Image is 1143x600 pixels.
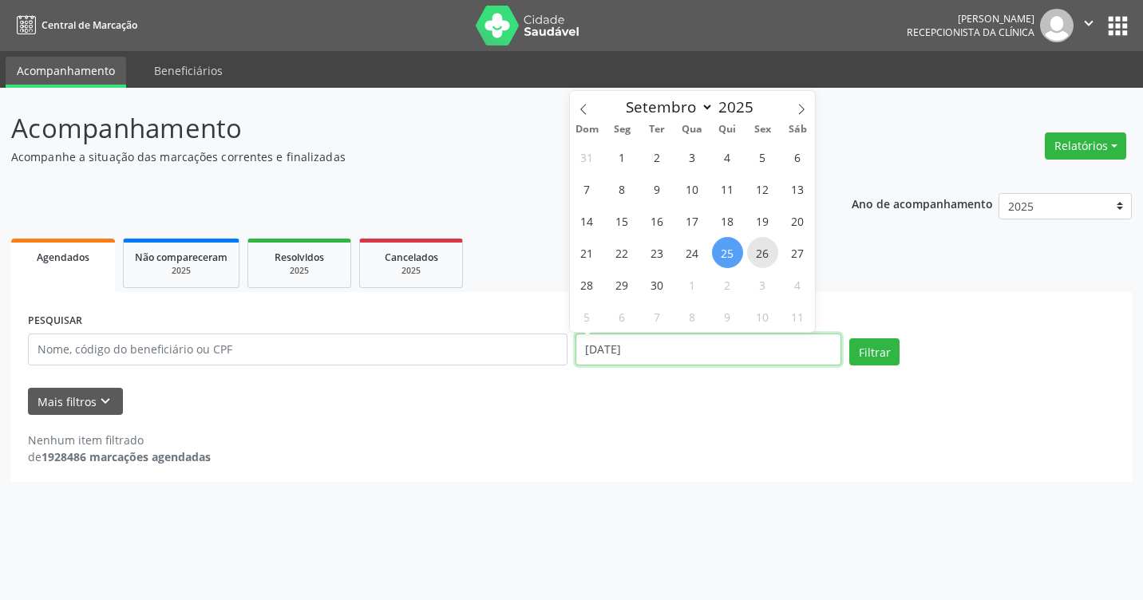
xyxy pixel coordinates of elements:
div: 2025 [259,265,339,277]
span: Agendados [37,251,89,264]
button: Relatórios [1045,132,1126,160]
div: 2025 [135,265,227,277]
button:  [1074,9,1104,42]
span: Outubro 5, 2025 [571,301,603,332]
span: Setembro 14, 2025 [571,205,603,236]
span: Setembro 11, 2025 [712,173,743,204]
button: apps [1104,12,1132,40]
span: Setembro 3, 2025 [677,141,708,172]
span: Resolvidos [275,251,324,264]
span: Setembro 2, 2025 [642,141,673,172]
label: PESQUISAR [28,309,82,334]
span: Setembro 20, 2025 [782,205,813,236]
span: Setembro 8, 2025 [607,173,638,204]
img: img [1040,9,1074,42]
p: Acompanhe a situação das marcações correntes e finalizadas [11,148,796,165]
span: Setembro 1, 2025 [607,141,638,172]
strong: 1928486 marcações agendadas [42,449,211,464]
span: Outubro 8, 2025 [677,301,708,332]
div: 2025 [371,265,451,277]
span: Setembro 17, 2025 [677,205,708,236]
p: Acompanhamento [11,109,796,148]
button: Mais filtroskeyboard_arrow_down [28,388,123,416]
span: Setembro 26, 2025 [747,237,778,268]
span: Setembro 18, 2025 [712,205,743,236]
span: Setembro 28, 2025 [571,269,603,300]
span: Outubro 4, 2025 [782,269,813,300]
span: Setembro 12, 2025 [747,173,778,204]
div: [PERSON_NAME] [907,12,1034,26]
span: Setembro 27, 2025 [782,237,813,268]
button: Filtrar [849,338,900,365]
span: Outubro 11, 2025 [782,301,813,332]
input: Year [714,97,766,117]
span: Setembro 23, 2025 [642,237,673,268]
span: Agosto 31, 2025 [571,141,603,172]
a: Acompanhamento [6,57,126,88]
span: Setembro 5, 2025 [747,141,778,172]
input: Selecione um intervalo [575,334,841,365]
span: Setembro 15, 2025 [607,205,638,236]
a: Central de Marcação [11,12,137,38]
div: de [28,448,211,465]
i:  [1080,14,1098,32]
p: Ano de acompanhamento [852,193,993,213]
span: Setembro 13, 2025 [782,173,813,204]
span: Setembro 10, 2025 [677,173,708,204]
span: Central de Marcação [42,18,137,32]
span: Sex [745,124,780,135]
span: Setembro 7, 2025 [571,173,603,204]
span: Setembro 4, 2025 [712,141,743,172]
span: Qua [674,124,710,135]
input: Nome, código do beneficiário ou CPF [28,334,568,365]
span: Outubro 1, 2025 [677,269,708,300]
span: Outubro 9, 2025 [712,301,743,332]
a: Beneficiários [143,57,234,85]
span: Dom [570,124,605,135]
span: Setembro 25, 2025 [712,237,743,268]
span: Ter [639,124,674,135]
span: Cancelados [385,251,438,264]
span: Qui [710,124,745,135]
span: Outubro 10, 2025 [747,301,778,332]
span: Outubro 6, 2025 [607,301,638,332]
span: Setembro 6, 2025 [782,141,813,172]
span: Seg [604,124,639,135]
select: Month [619,96,714,118]
span: Outubro 2, 2025 [712,269,743,300]
span: Não compareceram [135,251,227,264]
span: Setembro 21, 2025 [571,237,603,268]
span: Setembro 22, 2025 [607,237,638,268]
i: keyboard_arrow_down [97,393,114,410]
div: Nenhum item filtrado [28,432,211,448]
span: Recepcionista da clínica [907,26,1034,39]
span: Setembro 29, 2025 [607,269,638,300]
span: Setembro 16, 2025 [642,205,673,236]
span: Setembro 30, 2025 [642,269,673,300]
span: Sáb [780,124,815,135]
span: Setembro 19, 2025 [747,205,778,236]
span: Setembro 24, 2025 [677,237,708,268]
span: Outubro 3, 2025 [747,269,778,300]
span: Outubro 7, 2025 [642,301,673,332]
span: Setembro 9, 2025 [642,173,673,204]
